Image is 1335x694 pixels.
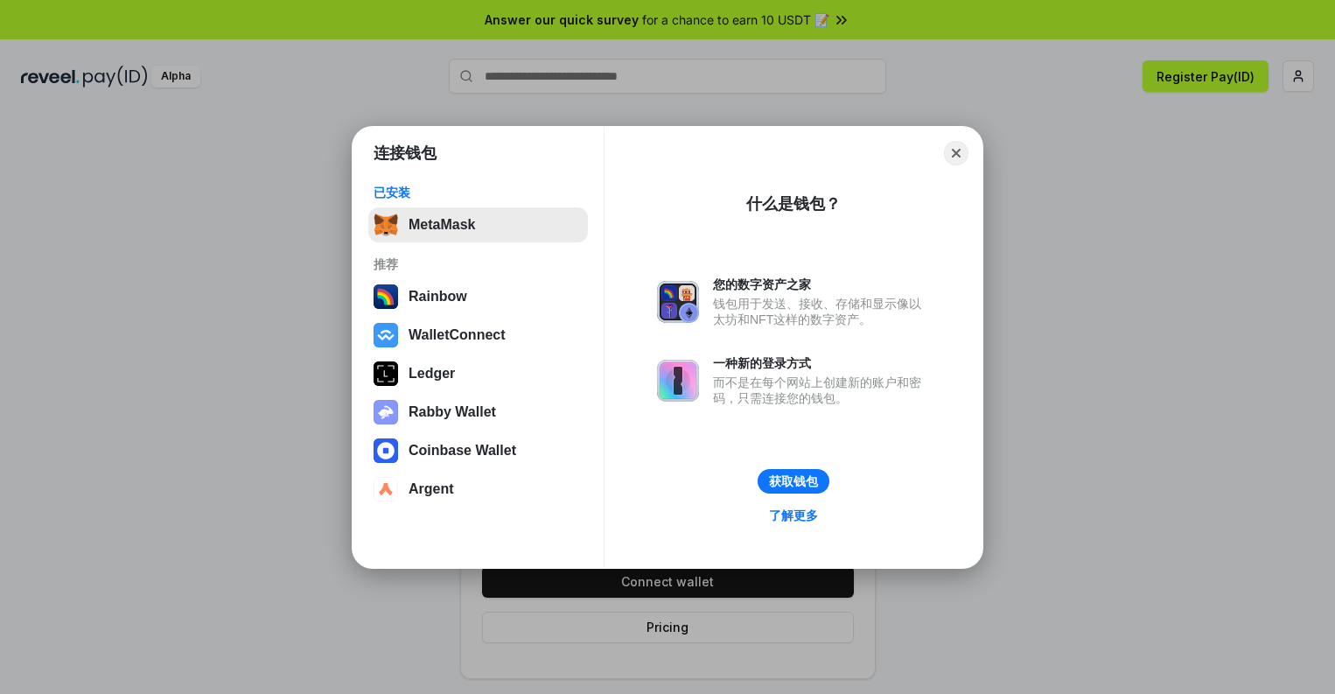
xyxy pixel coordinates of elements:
div: MetaMask [409,217,475,233]
div: 一种新的登录方式 [713,355,930,371]
div: 获取钱包 [769,473,818,489]
h1: 连接钱包 [374,143,437,164]
img: svg+xml,%3Csvg%20width%3D%2228%22%20height%3D%2228%22%20viewBox%3D%220%200%2028%2028%22%20fill%3D... [374,323,398,347]
img: svg+xml,%3Csvg%20xmlns%3D%22http%3A%2F%2Fwww.w3.org%2F2000%2Fsvg%22%20fill%3D%22none%22%20viewBox... [657,360,699,402]
div: Rainbow [409,289,467,305]
div: 而不是在每个网站上创建新的账户和密码，只需连接您的钱包。 [713,375,930,406]
button: Argent [368,472,588,507]
img: svg+xml,%3Csvg%20xmlns%3D%22http%3A%2F%2Fwww.w3.org%2F2000%2Fsvg%22%20fill%3D%22none%22%20viewBox... [374,400,398,424]
div: 推荐 [374,256,583,272]
div: Ledger [409,366,455,382]
div: Rabby Wallet [409,404,496,420]
img: svg+xml,%3Csvg%20fill%3D%22none%22%20height%3D%2233%22%20viewBox%3D%220%200%2035%2033%22%20width%... [374,213,398,237]
div: 您的数字资产之家 [713,277,930,292]
button: MetaMask [368,207,588,242]
div: WalletConnect [409,327,506,343]
div: Coinbase Wallet [409,443,516,459]
img: svg+xml,%3Csvg%20width%3D%2228%22%20height%3D%2228%22%20viewBox%3D%220%200%2028%2028%22%20fill%3D... [374,477,398,501]
img: svg+xml,%3Csvg%20width%3D%22120%22%20height%3D%22120%22%20viewBox%3D%220%200%20120%20120%22%20fil... [374,284,398,309]
img: svg+xml,%3Csvg%20xmlns%3D%22http%3A%2F%2Fwww.w3.org%2F2000%2Fsvg%22%20width%3D%2228%22%20height%3... [374,361,398,386]
button: Ledger [368,356,588,391]
div: 钱包用于发送、接收、存储和显示像以太坊和NFT这样的数字资产。 [713,296,930,327]
button: Rabby Wallet [368,395,588,430]
button: Close [944,141,968,165]
div: 已安装 [374,185,583,200]
button: WalletConnect [368,318,588,353]
button: 获取钱包 [758,469,829,494]
div: 了解更多 [769,508,818,523]
div: 什么是钱包？ [746,193,841,214]
a: 了解更多 [758,504,828,527]
img: svg+xml,%3Csvg%20width%3D%2228%22%20height%3D%2228%22%20viewBox%3D%220%200%2028%2028%22%20fill%3D... [374,438,398,463]
button: Coinbase Wallet [368,433,588,468]
button: Rainbow [368,279,588,314]
div: Argent [409,481,454,497]
img: svg+xml,%3Csvg%20xmlns%3D%22http%3A%2F%2Fwww.w3.org%2F2000%2Fsvg%22%20fill%3D%22none%22%20viewBox... [657,281,699,323]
